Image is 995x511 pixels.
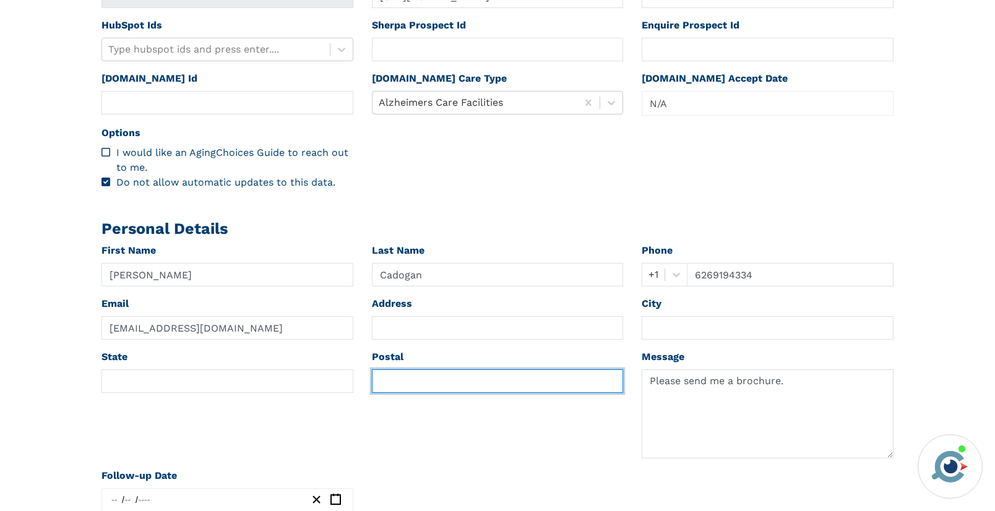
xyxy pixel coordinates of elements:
label: HubSpot Ids [101,18,162,33]
label: Postal [372,350,403,364]
div: I would like an AgingChoices Guide to reach out to me. [101,145,353,175]
label: [DOMAIN_NAME] Accept Date [642,71,788,86]
input: ---- [138,491,160,508]
textarea: Please send me a brochure. [642,369,894,458]
div: Do not allow automatic updates to this data. [116,175,353,190]
label: Message [642,350,684,364]
label: State [101,350,127,364]
label: Email [101,296,129,311]
div: Popover trigger [642,91,894,116]
label: Phone [642,243,673,258]
input: -- [111,491,122,508]
label: City [642,296,661,311]
label: [DOMAIN_NAME] Id [101,71,197,86]
label: Options [101,126,140,140]
div: Do not allow automatic updates to this data. [101,175,353,190]
span: / [136,494,138,505]
iframe: iframe [750,258,983,427]
span: / [122,494,124,505]
label: Enquire Prospect Id [642,18,739,33]
label: Address [372,296,412,311]
label: Sherpa Prospect Id [372,18,466,33]
img: avatar [929,445,971,487]
label: Last Name [372,243,424,258]
h2: Personal Details [101,220,894,238]
label: First Name [101,243,156,258]
input: -- [124,491,136,508]
label: [DOMAIN_NAME] Care Type [372,71,507,86]
label: Follow-up Date [101,468,177,483]
div: I would like an AgingChoices Guide to reach out to me. [116,145,353,175]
